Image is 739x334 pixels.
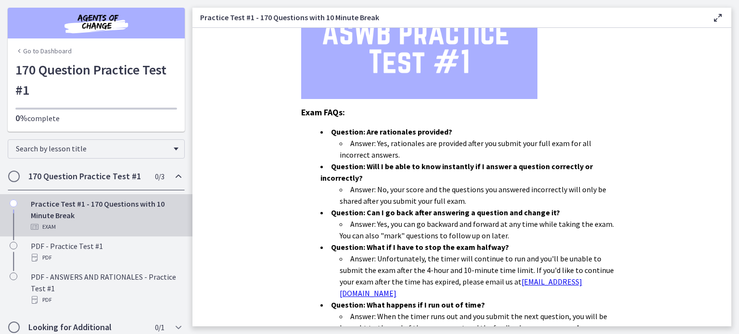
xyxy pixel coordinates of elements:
[200,12,697,23] h3: Practice Test #1 - 170 Questions with 10 Minute Break
[155,171,164,182] span: 0 / 3
[38,12,154,35] img: Agents of Change
[15,112,27,124] span: 0%
[320,161,593,183] strong: Question: Will I be able to know instantly if I answer a question correctly or incorrectly?
[28,171,146,182] h2: 170 Question Practice Test #1
[31,294,181,306] div: PDF
[31,240,181,263] div: PDF - Practice Test #1
[16,144,169,153] span: Search by lesson title
[340,253,623,299] li: Answer: Unfortunately, the timer will continue to run and you'll be unable to submit the exam aft...
[15,46,72,56] a: Go to Dashboard
[8,139,185,159] div: Search by lesson title
[301,107,345,118] span: Exam FAQs:
[31,198,181,233] div: Practice Test #1 - 170 Questions with 10 Minute Break
[340,218,623,241] li: Answer: Yes, you can go backward and forward at any time while taking the exam. You can also "mar...
[15,60,177,100] h1: 170 Question Practice Test #1
[340,137,623,161] li: Answer: Yes, rationales are provided after you submit your full exam for all incorrect answers.
[340,184,623,207] li: Answer: No, your score and the questions you answered incorrectly will only be shared after you s...
[331,208,560,217] strong: Question: Can I go back after answering a question and change it?
[331,300,485,309] strong: Question: What happens if I run out of time?
[31,252,181,263] div: PDF
[15,112,177,124] p: complete
[331,127,452,136] strong: Question: Are rationales provided?
[155,322,164,333] span: 0 / 1
[31,221,181,233] div: Exam
[31,271,181,306] div: PDF - ANSWERS AND RATIONALES - Practice Test #1
[331,242,509,252] strong: Question: What if I have to stop the exam halfway?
